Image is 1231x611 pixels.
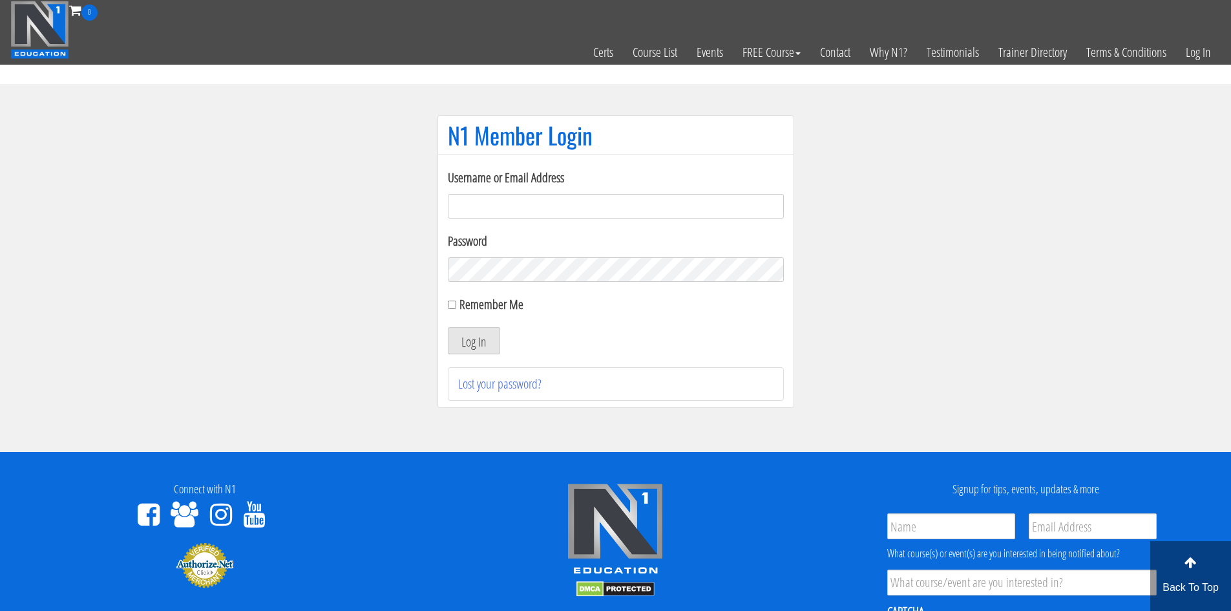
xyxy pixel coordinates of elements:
[458,375,542,392] a: Lost your password?
[623,21,687,84] a: Course List
[81,5,98,21] span: 0
[459,295,523,313] label: Remember Me
[1029,513,1157,539] input: Email Address
[576,581,655,597] img: DMCA.com Protection Status
[1150,580,1231,595] p: Back To Top
[448,122,784,148] h1: N1 Member Login
[448,231,784,251] label: Password
[887,513,1015,539] input: Name
[860,21,917,84] a: Why N1?
[1176,21,1221,84] a: Log In
[1077,21,1176,84] a: Terms & Conditions
[10,1,69,59] img: n1-education
[448,327,500,354] button: Log In
[830,483,1221,496] h4: Signup for tips, events, updates & more
[448,168,784,188] label: Username or Email Address
[176,542,234,588] img: Authorize.Net Merchant - Click to Verify
[567,483,664,579] img: n1-edu-logo
[989,21,1077,84] a: Trainer Directory
[10,483,401,496] h4: Connect with N1
[584,21,623,84] a: Certs
[733,21,810,84] a: FREE Course
[810,21,860,84] a: Contact
[69,1,98,19] a: 0
[887,546,1157,561] div: What course(s) or event(s) are you interested in being notified about?
[687,21,733,84] a: Events
[887,570,1157,595] input: What course/event are you interested in?
[917,21,989,84] a: Testimonials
